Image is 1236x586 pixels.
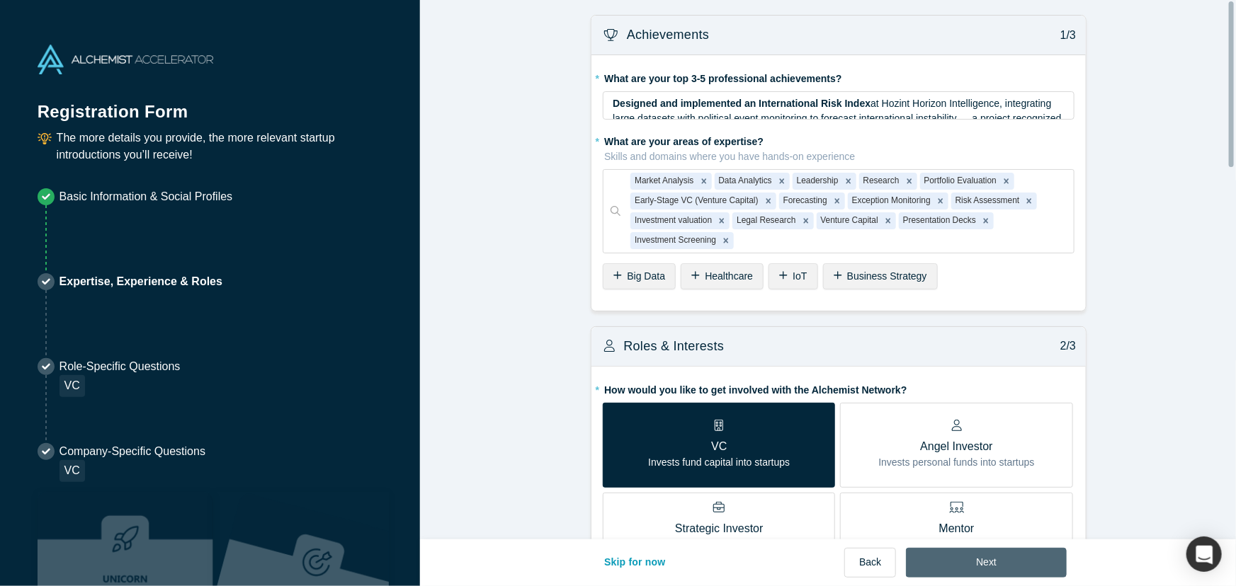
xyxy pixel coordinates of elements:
[59,358,181,375] p: Role-Specific Questions
[613,98,1064,139] span: at Hozint Horizon Intelligence, integrating large datasets with political event monitoring to for...
[878,455,1034,470] p: Invests personal funds into startups
[899,212,978,229] div: Presentation Decks
[613,96,1065,125] div: rdw-editor
[715,173,774,190] div: Data Analytics
[851,537,1062,567] p: Provides ad hoc guidance and advice to startups based on experience
[823,263,938,289] div: Business Strategy
[761,193,776,209] div: Remove Early-Stage VC (Venture Capital)
[714,212,730,229] div: Remove Investment valuation
[999,173,1014,190] div: Remove Portfolio Evaluation
[603,130,1075,164] label: What are your areas of expertise?
[1053,27,1076,44] p: 1/3
[732,212,798,229] div: Legal Research
[906,548,1067,578] button: Next
[59,188,233,205] p: Basic Information & Social Profiles
[859,173,902,190] div: Research
[978,212,994,229] div: Remove Presentation Decks
[793,270,807,282] span: IoT
[878,438,1034,455] p: Angel Investor
[613,98,871,109] span: Designed and implemented an International Risk Index
[851,520,1062,537] p: Mentor
[769,263,817,289] div: IoT
[718,232,734,249] div: Remove Investment Screening
[705,270,753,282] span: Healthcare
[696,173,712,190] div: Remove Market Analysis
[648,438,790,455] p: VC
[613,520,824,537] p: Strategic Investor
[848,193,933,209] div: Exception Monitoring
[627,270,665,282] span: Big Data
[630,212,714,229] div: Investment valuation
[59,443,205,460] p: Company-Specific Questions
[920,173,999,190] div: Portfolio Evaluation
[1053,338,1076,355] p: 2/3
[829,193,845,209] div: Remove Forecasting
[59,460,85,482] div: VC
[59,273,222,290] p: Expertise, Experience & Roles
[624,337,725,356] h3: Roles & Interests
[817,212,880,229] div: Venture Capital
[648,455,790,470] p: Invests fund capital into startups
[841,173,856,190] div: Remove Leadership
[681,263,764,289] div: Healthcare
[779,193,829,209] div: Forecasting
[603,263,676,289] div: Big Data
[603,91,1075,120] div: rdw-wrapper
[38,45,213,74] img: Alchemist Accelerator Logo
[38,84,383,125] h1: Registration Form
[951,193,1022,209] div: Risk Assessment
[880,212,896,229] div: Remove Venture Capital
[933,193,948,209] div: Remove Exception Monitoring
[774,173,790,190] div: Remove Data Analytics
[603,378,1075,398] label: How would you like to get involved with the Alchemist Network?
[798,212,814,229] div: Remove Legal Research
[847,270,927,282] span: Business Strategy
[902,173,917,190] div: Remove Research
[793,173,841,190] div: Leadership
[844,548,896,578] button: Back
[589,548,681,578] button: Skip for now
[630,173,696,190] div: Market Analysis
[630,193,760,209] div: Early-Stage VC (Venture Capital)
[604,149,1075,164] p: Skills and domains where you have hands-on experience
[1021,193,1037,209] div: Remove Risk Assessment
[603,67,1075,86] label: What are your top 3-5 professional achievements?
[630,232,718,249] div: Investment Screening
[613,537,824,567] p: Invests in startups for strategic fit or business synergy.
[57,130,383,163] p: The more details you provide, the more relevant startup introductions you’ll receive!
[59,375,85,397] div: VC
[627,25,709,45] h3: Achievements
